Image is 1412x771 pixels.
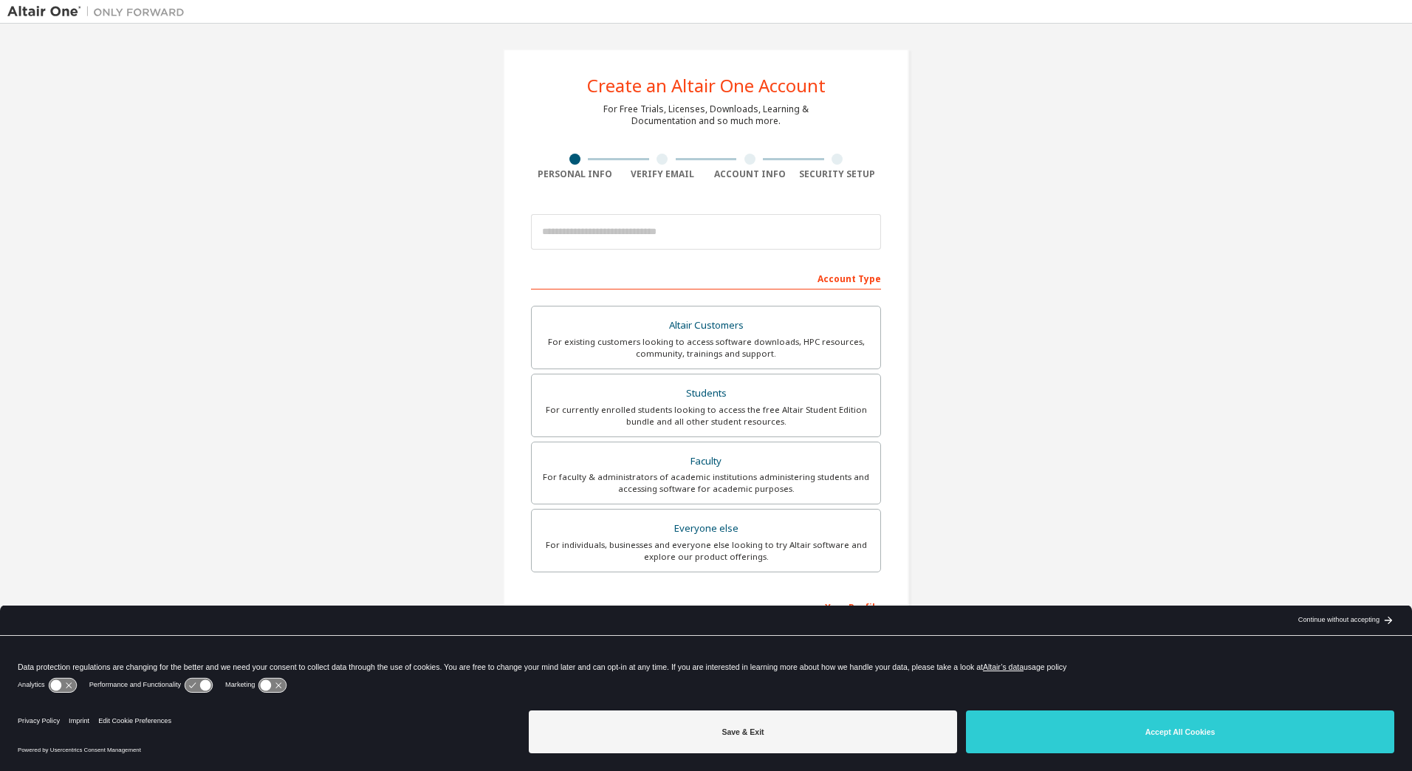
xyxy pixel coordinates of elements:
[541,539,871,563] div: For individuals, businesses and everyone else looking to try Altair software and explore our prod...
[541,383,871,404] div: Students
[7,4,192,19] img: Altair One
[587,77,826,95] div: Create an Altair One Account
[603,103,809,127] div: For Free Trials, Licenses, Downloads, Learning & Documentation and so much more.
[531,266,881,289] div: Account Type
[541,471,871,495] div: For faculty & administrators of academic institutions administering students and accessing softwa...
[794,168,882,180] div: Security Setup
[531,594,881,618] div: Your Profile
[541,404,871,428] div: For currently enrolled students looking to access the free Altair Student Edition bundle and all ...
[706,168,794,180] div: Account Info
[541,451,871,472] div: Faculty
[541,336,871,360] div: For existing customers looking to access software downloads, HPC resources, community, trainings ...
[541,518,871,539] div: Everyone else
[619,168,707,180] div: Verify Email
[531,168,619,180] div: Personal Info
[541,315,871,336] div: Altair Customers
